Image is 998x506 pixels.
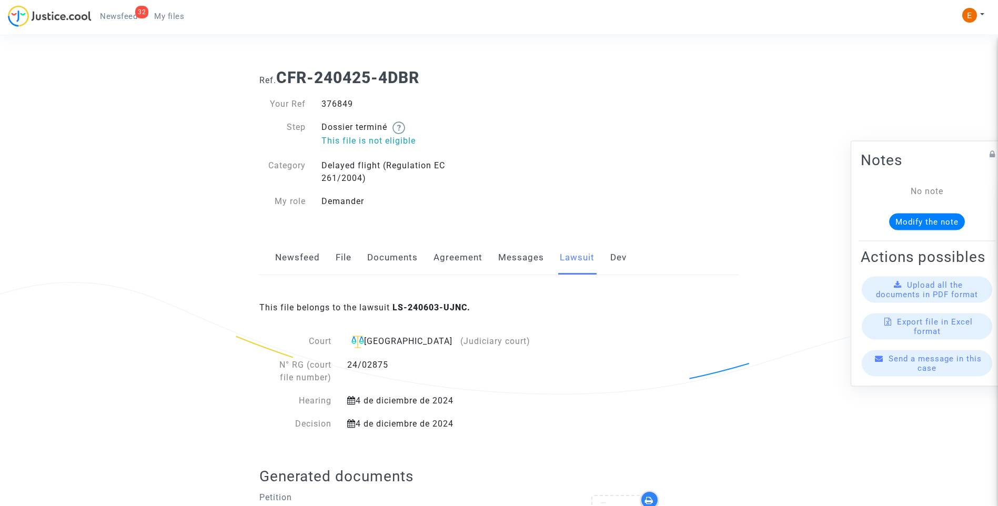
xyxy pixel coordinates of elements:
a: Agreement [434,240,482,275]
span: My files [154,12,184,21]
a: Lawsuit [560,240,594,275]
div: [GEOGRAPHIC_DATA] [347,335,545,348]
a: Dev [610,240,627,275]
h2: Actions possibles [861,248,993,266]
div: N° RG (court file number) [259,359,339,384]
img: icon-faciliter-sm.svg [351,336,364,348]
div: My role [251,195,314,208]
div: No note [876,185,977,198]
span: (Judiciary court) [460,336,530,346]
h2: Generated documents [259,467,739,485]
img: jc-logo.svg [8,5,92,27]
img: ACg8ocIeiFvHKe4dA5oeRFd_CiCnuxWUEc1A2wYhRJE3TTWt=s96-c [962,8,977,23]
button: Modify the note [889,214,965,230]
div: 4 de diciembre de 2024 [339,394,552,407]
div: Court [259,335,339,348]
a: File [336,240,351,275]
div: Dossier terminé [314,121,499,149]
div: 376849 [314,98,499,110]
a: Messages [498,240,544,275]
p: This file is not eligible [321,134,491,147]
div: Your Ref [251,98,314,110]
a: Newsfeed [275,240,320,275]
span: Upload all the documents in PDF format [876,280,978,299]
span: This file belongs to the lawsuit [259,302,470,312]
div: Demander [314,195,499,208]
a: Documents [367,240,418,275]
div: 24/02875 [339,359,552,384]
div: 4 de diciembre de 2024 [339,418,552,430]
img: help.svg [392,122,405,134]
a: My files [146,8,193,24]
span: Send a message in this case [889,354,982,373]
span: Newsfeed [100,12,137,21]
p: Petition [259,491,491,504]
span: Export file in Excel format [897,317,973,336]
div: Category [251,159,314,185]
a: 32Newsfeed [92,8,146,24]
div: Hearing [259,394,339,407]
div: 32 [135,6,148,18]
b: CFR-240425-4DBR [276,68,419,87]
div: Decision [259,418,339,430]
div: Step [251,121,314,149]
div: Delayed flight (Regulation EC 261/2004) [314,159,499,185]
h2: Notes [861,151,993,169]
b: LS-240603-UJNC. [392,302,470,312]
span: Ref. [259,75,276,85]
